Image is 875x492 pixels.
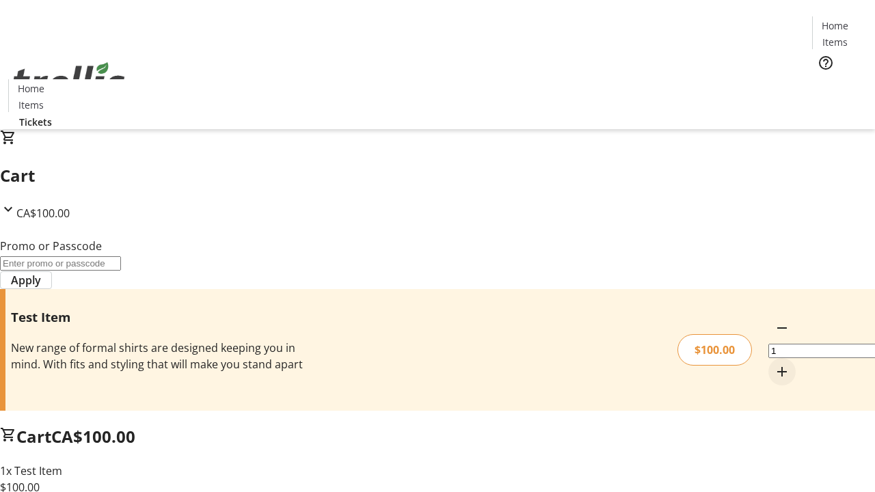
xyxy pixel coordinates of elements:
[813,18,857,33] a: Home
[812,49,839,77] button: Help
[768,314,796,342] button: Decrement by one
[812,79,867,94] a: Tickets
[19,115,52,129] span: Tickets
[11,272,41,288] span: Apply
[11,307,310,327] h3: Test Item
[822,35,848,49] span: Items
[18,81,44,96] span: Home
[18,98,44,112] span: Items
[677,334,752,366] div: $100.00
[8,47,130,115] img: Orient E2E Organization nSBodVTfVw's Logo
[822,18,848,33] span: Home
[16,206,70,221] span: CA$100.00
[8,115,63,129] a: Tickets
[9,81,53,96] a: Home
[813,35,857,49] a: Items
[823,79,856,94] span: Tickets
[51,425,135,448] span: CA$100.00
[9,98,53,112] a: Items
[768,358,796,385] button: Increment by one
[11,340,310,372] div: New range of formal shirts are designed keeping you in mind. With fits and styling that will make...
